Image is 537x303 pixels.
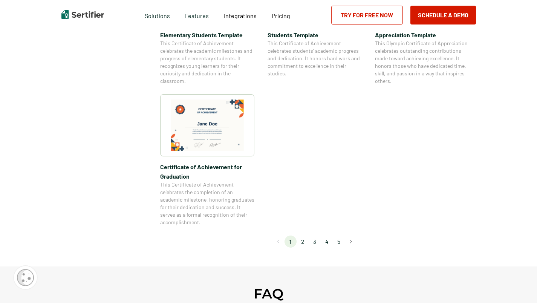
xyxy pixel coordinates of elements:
[333,236,345,248] li: page 5
[17,269,34,286] img: Cookie Popup Icon
[375,40,469,85] span: This Olympic Certificate of Appreciation celebrates outstanding contributions made toward achievi...
[375,21,469,40] span: Olympic Certificate of Appreciation​ Template
[272,12,290,19] span: Pricing
[272,10,290,20] a: Pricing
[145,10,170,20] span: Solutions
[160,21,254,40] span: Certificate of Achievement for Elementary Students Template
[224,12,257,19] span: Integrations
[268,21,362,40] span: Certificate of Achievement for Students Template
[254,285,283,302] h2: FAQ
[345,236,357,248] button: Go to next page
[285,236,297,248] li: page 1
[410,6,476,24] button: Schedule a Demo
[224,10,257,20] a: Integrations
[160,181,254,226] span: This Certificate of Achievement celebrates the completion of an academic milestone, honoring grad...
[309,236,321,248] li: page 3
[171,99,244,151] img: Certificate of Achievement for Graduation
[61,10,104,19] img: Sertifier | Digital Credentialing Platform
[160,162,254,181] span: Certificate of Achievement for Graduation
[297,236,309,248] li: page 2
[160,94,254,226] a: Certificate of Achievement for GraduationCertificate of Achievement for GraduationThis Certificat...
[272,236,285,248] button: Go to previous page
[268,40,362,77] span: This Certificate of Achievement celebrates students’ academic progress and dedication. It honors ...
[160,40,254,85] span: This Certificate of Achievement celebrates the academic milestones and progress of elementary stu...
[331,6,403,24] a: Try for Free Now
[321,236,333,248] li: page 4
[499,267,537,303] iframe: Chat Widget
[185,10,209,20] span: Features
